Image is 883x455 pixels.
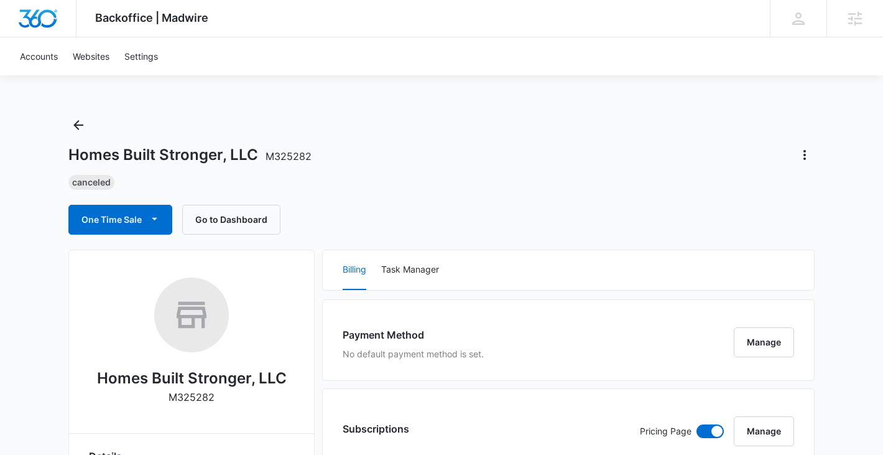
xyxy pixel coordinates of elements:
[795,145,815,165] button: Actions
[343,421,409,436] h3: Subscriptions
[97,367,287,390] h2: Homes Built Stronger, LLC
[266,150,312,162] span: M325282
[65,37,117,75] a: Websites
[182,205,280,235] button: Go to Dashboard
[117,37,165,75] a: Settings
[343,347,484,360] p: No default payment method is set.
[68,146,312,164] h1: Homes Built Stronger, LLC
[12,37,65,75] a: Accounts
[640,425,691,438] p: Pricing Page
[381,250,439,290] button: Task Manager
[343,250,366,290] button: Billing
[734,416,794,446] button: Manage
[68,175,114,190] div: Canceled
[95,11,208,24] span: Backoffice | Madwire
[343,327,484,342] h3: Payment Method
[68,205,172,235] button: One Time Sale
[169,390,215,405] p: M325282
[734,327,794,357] button: Manage
[68,115,88,135] button: Back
